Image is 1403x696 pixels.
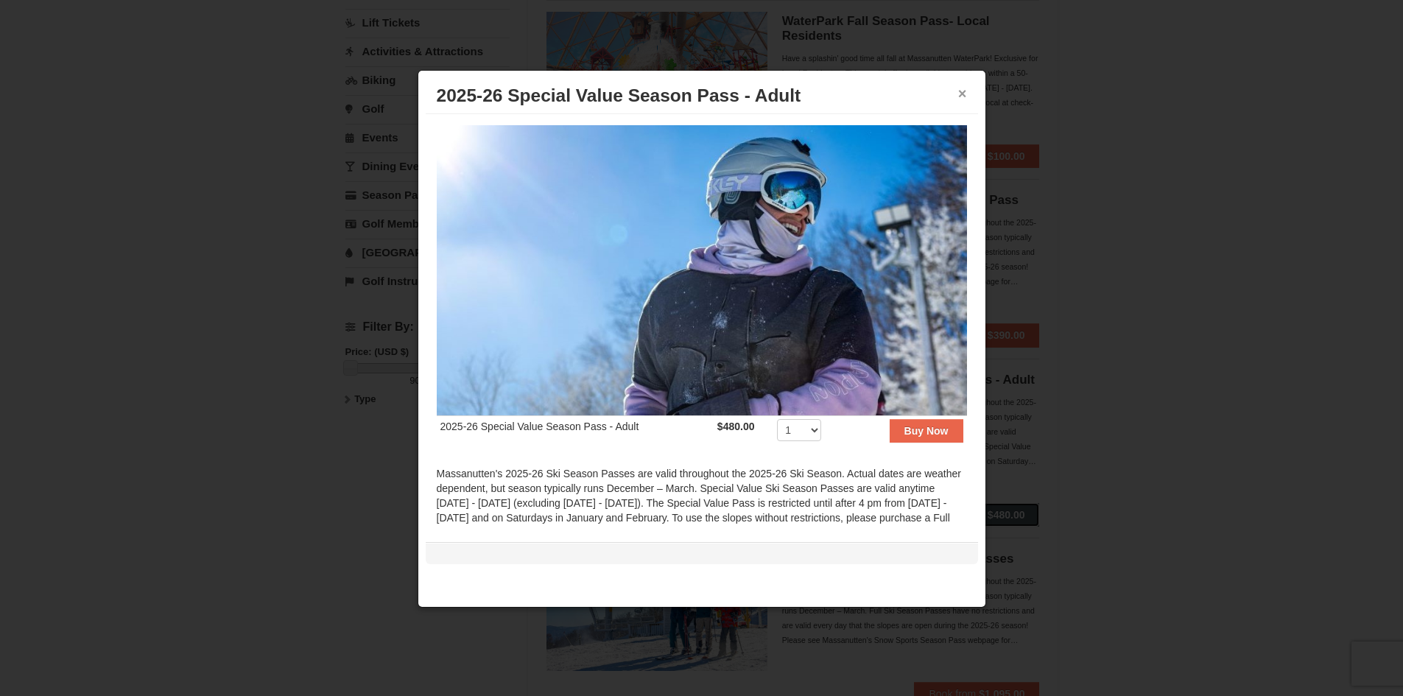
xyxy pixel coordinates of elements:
[437,125,967,415] img: 6619937-198-dda1df27.jpg
[717,421,755,432] strong: $480.00
[437,466,967,555] div: Massanutten's 2025-26 Ski Season Passes are valid throughout the 2025-26 Ski Season. Actual dates...
[437,85,967,107] h3: 2025-26 Special Value Season Pass - Adult
[890,419,963,443] button: Buy Now
[904,425,949,437] strong: Buy Now
[437,415,714,451] td: 2025-26 Special Value Season Pass - Adult
[958,86,967,101] button: ×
